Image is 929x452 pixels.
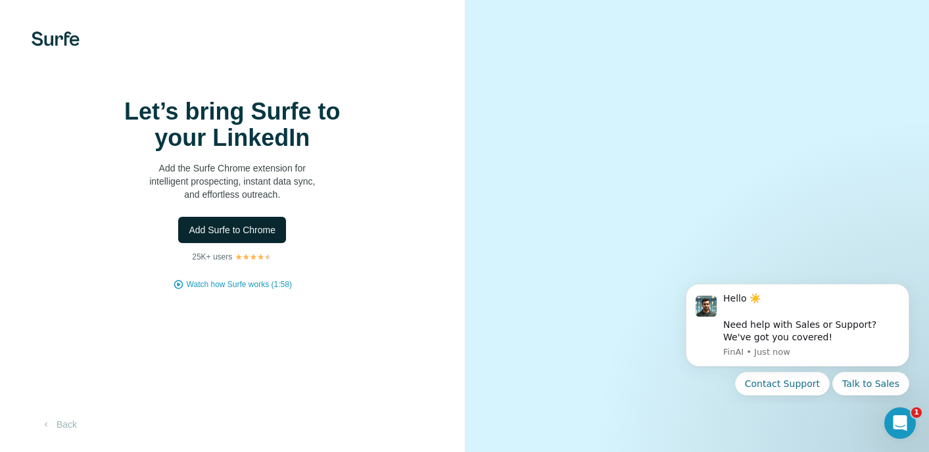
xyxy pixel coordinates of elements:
p: 25K+ users [192,251,232,263]
button: Back [32,413,86,436]
p: Add the Surfe Chrome extension for intelligent prospecting, instant data sync, and effortless out... [101,162,364,201]
span: 1 [911,407,922,418]
h1: Let’s bring Surfe to your LinkedIn [101,99,364,151]
button: Watch how Surfe works (1:58) [187,279,292,290]
img: Rating Stars [235,253,272,261]
button: Add Surfe to Chrome [178,217,286,243]
img: Surfe's logo [32,32,80,46]
iframe: Intercom notifications message [666,272,929,403]
span: Add Surfe to Chrome [189,223,275,237]
iframe: Intercom live chat [884,407,916,439]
